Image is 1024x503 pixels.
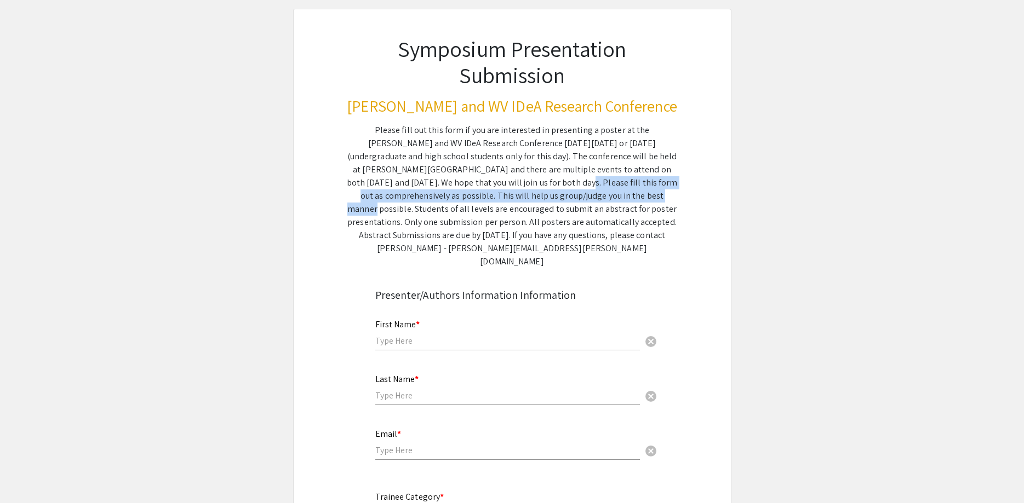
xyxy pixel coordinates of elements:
button: Clear [640,439,662,461]
button: Clear [640,329,662,351]
input: Type Here [375,444,640,456]
input: Type Here [375,390,640,401]
h1: Symposium Presentation Submission [347,36,678,88]
button: Clear [640,384,662,406]
input: Type Here [375,335,640,346]
span: cancel [644,335,657,348]
iframe: Chat [8,454,47,495]
span: cancel [644,390,657,403]
div: Presenter/Authors Information Information [375,287,649,303]
h3: [PERSON_NAME] and WV IDeA Research Conference [347,97,678,115]
mat-label: First Name [375,319,420,330]
div: Please fill out this form if you are interested in presenting a poster at the [PERSON_NAME] and W... [347,124,678,268]
span: cancel [644,444,657,458]
mat-label: Trainee Category [375,491,444,502]
mat-label: Last Name [375,373,419,385]
mat-label: Email [375,428,401,440]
